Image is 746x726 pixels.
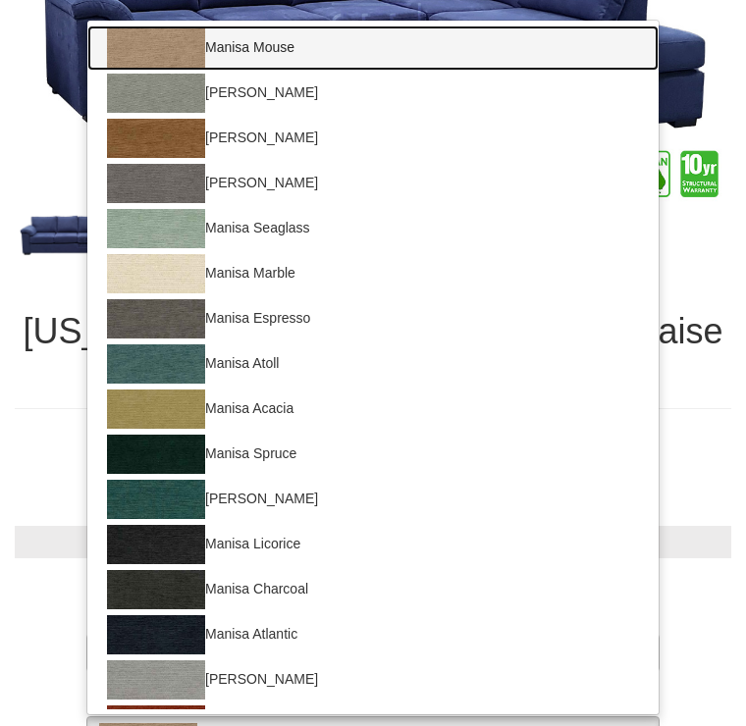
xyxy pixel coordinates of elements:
img: Manisa Vapour [107,660,205,700]
a: Manisa Charcoal [87,567,659,612]
a: Manisa Atlantic [87,612,659,657]
a: [PERSON_NAME] [87,161,659,206]
a: Manisa Licorice [87,522,659,567]
img: Manisa Stone [107,164,205,203]
img: Manisa Atlantic [107,615,205,654]
a: Manisa Seaglass [87,206,659,251]
a: Manisa Atoll [87,341,659,387]
img: Manisa Caramel [107,119,205,158]
a: Manisa Marble [87,251,659,296]
a: Manisa Acacia [87,387,659,432]
a: [PERSON_NAME] [87,657,659,702]
a: [PERSON_NAME] [87,116,659,161]
img: Manisa Peacock [107,480,205,519]
img: Manisa Mouse [107,28,205,68]
a: Manisa Espresso [87,296,659,341]
img: Manisa Atoll [107,344,205,384]
img: Manisa Acacia [107,389,205,429]
img: Manisa Marble [107,254,205,293]
a: Manisa Spruce [87,432,659,477]
img: Manisa Espresso [107,299,205,338]
img: Manisa Seaglass [107,209,205,248]
img: Manisa Licorice [107,525,205,564]
img: Manisa Spruce [107,435,205,474]
a: [PERSON_NAME] [87,71,659,116]
img: Manisa Charcoal [107,570,205,609]
img: Manisa Fossil [107,74,205,113]
a: Manisa Mouse [87,26,659,71]
a: [PERSON_NAME] [87,477,659,522]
